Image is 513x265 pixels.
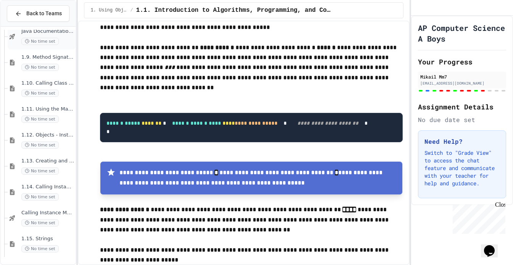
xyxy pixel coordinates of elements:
[130,7,133,13] span: /
[136,6,332,15] span: 1.1. Introduction to Algorithms, Programming, and Compilers
[26,10,62,18] span: Back to Teams
[21,38,59,45] span: No time set
[481,234,505,257] iframe: chat widget
[424,137,500,146] h3: Need Help?
[21,210,74,216] span: Calling Instance Methods - Topic 1.14
[21,90,59,97] span: No time set
[21,219,59,226] span: No time set
[418,56,506,67] h2: Your Progress
[21,28,74,35] span: Java Documentation with Comments - Topic 1.8
[418,22,506,44] h1: AP Computer Science A Boys
[7,5,69,22] button: Back to Teams
[21,245,59,252] span: No time set
[3,3,53,48] div: Chat with us now!Close
[21,54,74,61] span: 1.9. Method Signatures
[420,80,504,86] div: [EMAIL_ADDRESS][DOMAIN_NAME]
[21,64,59,71] span: No time set
[21,236,74,242] span: 1.15. Strings
[420,73,504,80] div: Mikail Mm7
[21,141,59,149] span: No time set
[21,193,59,201] span: No time set
[21,116,59,123] span: No time set
[418,115,506,124] div: No due date set
[21,80,74,87] span: 1.10. Calling Class Methods
[450,201,505,234] iframe: chat widget
[21,158,74,164] span: 1.13. Creating and Initializing Objects: Constructors
[418,101,506,112] h2: Assignment Details
[21,167,59,175] span: No time set
[90,7,127,13] span: 1. Using Objects and Methods
[21,132,74,138] span: 1.12. Objects - Instances of Classes
[21,106,74,112] span: 1.11. Using the Math Class
[21,184,74,190] span: 1.14. Calling Instance Methods
[424,149,500,187] p: Switch to "Grade View" to access the chat feature and communicate with your teacher for help and ...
